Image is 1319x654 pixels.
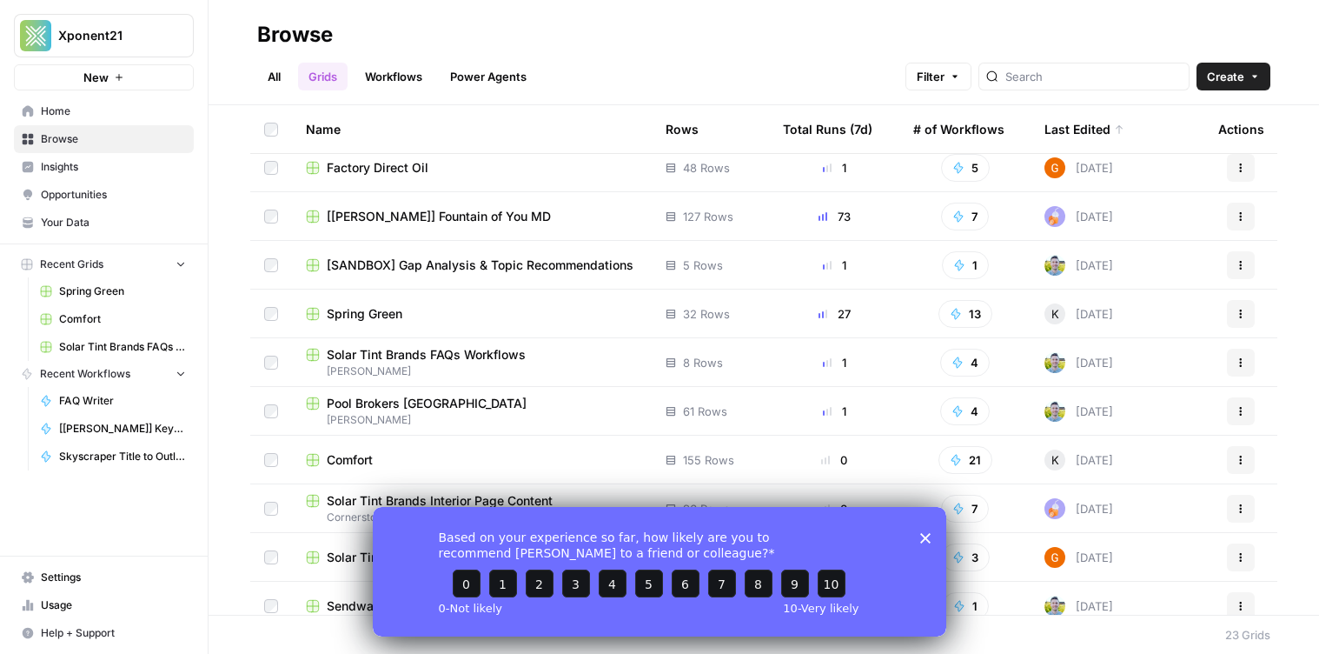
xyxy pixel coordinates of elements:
div: Browse [257,21,333,49]
div: 0 [783,500,885,517]
a: Spring Green [306,305,638,323]
button: Recent Workflows [14,361,194,387]
img: ly0f5newh3rn50akdwmtp9dssym0 [1044,498,1065,519]
span: Home [41,103,186,119]
img: 7o9iy2kmmc4gt2vlcbjqaas6vz7k [1044,255,1065,276]
span: Browse [41,131,186,147]
span: 96 Rows [683,500,730,517]
div: Total Runs (7d) [783,105,872,153]
span: [PERSON_NAME] [306,412,638,428]
a: FAQ Writer [32,387,194,415]
a: Opportunities [14,181,194,209]
div: Last Edited [1044,105,1124,153]
div: [DATE] [1044,450,1113,470]
div: [DATE] [1044,255,1113,276]
a: Insights [14,153,194,181]
span: Solar Tint Brands FAQs Workflows [59,339,186,355]
span: 48 Rows [683,159,730,177]
span: Your Data [41,215,186,230]
span: Solar Tint Brands Content Strategy [327,549,528,566]
img: Xponent21 Logo [20,20,51,51]
span: Opportunities [41,187,186,203]
div: 1 [783,403,885,420]
span: Sendwave [327,597,388,615]
span: Create [1207,68,1244,85]
span: Comfort [59,311,186,327]
span: 127 Rows [683,208,733,225]
span: 155 Rows [683,451,734,469]
a: [[PERSON_NAME]] Fountain of You MD [306,208,638,225]
span: Solar Tint Brands Interior Page Content [327,492,553,510]
span: Spring Green [59,284,186,299]
span: Recent Grids [40,257,103,272]
span: Recent Workflows [40,366,130,382]
span: [[PERSON_NAME]] Keyword Priority Report [59,421,186,437]
img: 7o9iy2kmmc4gt2vlcbjqaas6vz7k [1044,352,1065,373]
span: [SANDBOX] Gap Analysis & Topic Recommendations [327,257,633,274]
img: 7o9iy2kmmc4gt2vlcbjqaas6vz7k [1044,596,1065,617]
a: Your Data [14,209,194,237]
div: 0 [783,451,885,469]
span: K [1051,451,1059,469]
span: 61 Rows [683,403,727,420]
a: Grids [298,63,348,90]
span: K [1051,305,1059,323]
span: Filter [917,68,945,85]
span: Xponent21 [58,27,163,44]
a: Pool Brokers [GEOGRAPHIC_DATA][PERSON_NAME] [306,395,638,428]
div: [DATE] [1044,596,1113,617]
span: Solar Tint Brands FAQs Workflows [327,346,526,364]
span: Help + Support [41,625,186,641]
div: Rows [666,105,699,153]
button: Help + Support [14,619,194,647]
div: 73 [783,208,885,225]
a: Solar Tint Brands Content Strategy [306,549,638,566]
div: Actions [1218,105,1264,153]
span: Insights [41,159,186,175]
a: Solar Tint Brands Interior Page ContentCornerstone Content Workflows [306,492,638,525]
span: [PERSON_NAME] [306,364,638,379]
span: 32 Rows [683,305,730,323]
button: 5 [941,154,990,182]
button: New [14,64,194,90]
span: New [83,69,109,86]
button: 4 [940,349,990,377]
button: 1 [942,251,989,279]
iframe: Survey from AirOps [373,507,946,637]
span: Cornerstone Content Workflows [306,510,638,525]
input: Search [1005,68,1182,85]
div: [DATE] [1044,304,1113,324]
button: Filter [905,63,971,90]
div: 27 [783,305,885,323]
a: All [257,63,291,90]
a: Factory Direct Oil [306,159,638,177]
img: pwix5m0vnd4oa9kxcotez4co3y0l [1044,157,1065,178]
div: 1 [783,159,885,177]
a: Power Agents [440,63,537,90]
div: Name [306,105,638,153]
button: 4 [940,397,990,425]
a: Comfort [32,305,194,333]
a: Home [14,97,194,125]
a: [[PERSON_NAME]] Keyword Priority Report [32,415,194,443]
div: [DATE] [1044,352,1113,373]
a: Browse [14,125,194,153]
a: Usage [14,591,194,619]
span: FAQ Writer [59,393,186,409]
div: [DATE] [1044,401,1113,422]
a: Spring Green [32,277,194,305]
span: [[PERSON_NAME]] Fountain of You MD [327,208,551,225]
div: [DATE] [1044,206,1113,227]
div: 23 Grids [1225,626,1270,644]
